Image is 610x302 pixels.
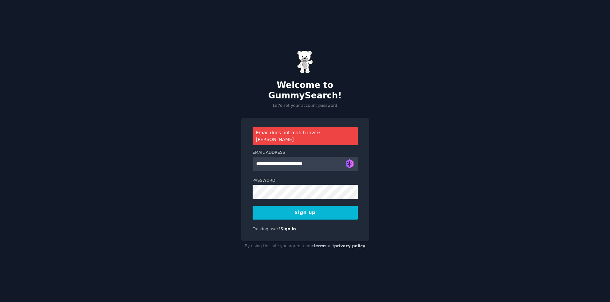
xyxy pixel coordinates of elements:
[253,178,358,184] label: Password
[280,227,296,231] a: Sign in
[253,206,358,220] button: Sign up
[241,241,369,252] div: By using this site you agree to our and
[334,244,366,248] a: privacy policy
[253,127,358,145] div: Email does not match invite [PERSON_NAME]
[253,227,281,231] span: Existing user?
[297,50,313,73] img: Gummy Bear
[241,80,369,101] h2: Welcome to GummySearch!
[313,244,326,248] a: terms
[253,150,358,156] label: Email Address
[241,103,369,109] p: Let's set your account password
